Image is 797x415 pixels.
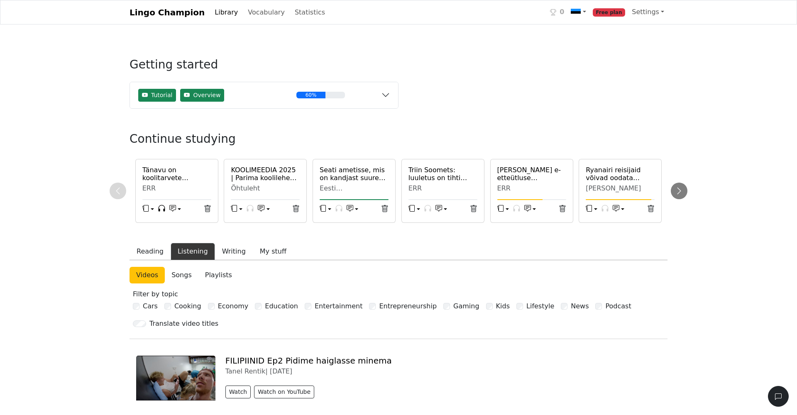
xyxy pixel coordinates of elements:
a: Lingo Champion [130,4,205,21]
a: KOOLIMEEDIA 2025 | Parima koolilehe toimetus: seda lehte [PERSON_NAME] ainult meie kooli õpilased... [231,166,300,182]
button: Overview [180,89,224,102]
label: Education [265,301,298,311]
button: Watch on YouTube [254,386,314,398]
a: Watch on YouTube [254,386,318,394]
a: Tänavu on koolitarvete hinnatõus tagasihoidlik [142,166,211,182]
a: Free plan [589,4,629,21]
label: Economy [218,301,249,311]
img: ee.svg [571,7,581,17]
button: Writing [215,243,253,260]
button: Tutorial [138,89,176,102]
span: 0 [560,7,564,17]
label: Cars [143,301,158,311]
h3: Continue studying [130,132,420,146]
button: TutorialOverview60% [130,82,398,108]
span: [DATE] [270,367,292,375]
button: Listening [171,243,215,260]
label: Cooking [174,301,201,311]
button: Watch [225,386,251,398]
div: 60% [296,92,325,98]
h3: Getting started [130,58,398,78]
button: Reading [130,243,171,260]
span: Tutorial [151,91,172,100]
div: Õhtuleht [231,184,300,193]
span: Overview [193,91,220,100]
a: Playlists [198,267,239,283]
a: Library [211,4,241,21]
a: [PERSON_NAME] e-etteütluse korrektset teksti [497,166,566,182]
label: Podcast [605,301,631,311]
div: ERR [497,184,566,193]
a: Vocabulary [244,4,288,21]
span: Free plan [593,8,626,17]
a: 0 [547,4,567,21]
label: Lifestyle [526,301,554,311]
h6: Filter by topic [133,290,664,298]
div: ERR [142,184,211,193]
div: Eesti [PERSON_NAME] [320,184,389,193]
a: Ryanairi reisijaid võivad oodata krõbedad trahvid [586,166,655,182]
a: Triin Soomets: luuletus on tihti targem [PERSON_NAME] autor [408,166,477,182]
a: Songs [165,267,198,283]
div: Translate video titles [149,319,218,329]
label: Kids [496,301,510,311]
img: hqdefault.jpg [136,356,215,400]
div: Tanel Rentik | [225,367,661,375]
label: Entrepreneurship [379,301,437,311]
a: Seati ametisse, mis on kandjast suurem | Ajaleht Eesti [PERSON_NAME] [320,166,389,182]
label: News [571,301,589,311]
div: [PERSON_NAME] [586,184,655,193]
a: FILIPIINID Ep2 Pidime haiglasse minema [225,356,392,366]
label: Gaming [453,301,479,311]
a: Settings [628,4,667,20]
button: My stuff [253,243,293,260]
a: Statistics [291,4,328,21]
label: Entertainment [315,301,362,311]
a: Videos [130,267,165,283]
div: ERR [408,184,477,193]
